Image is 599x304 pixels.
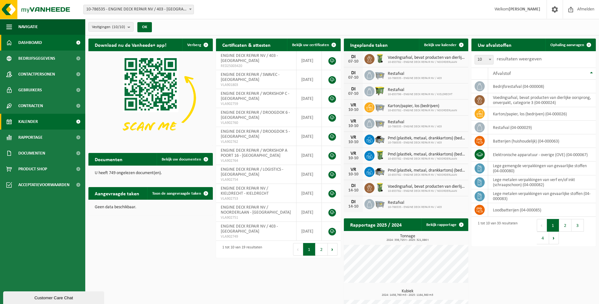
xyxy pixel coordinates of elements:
button: 4 [537,232,549,244]
span: 10 [475,55,493,64]
p: Geen data beschikbaar. [95,205,207,210]
div: 07-10 [347,92,360,96]
span: Pmd (plastiek, metaal, drankkartons) (bedrijven) [388,168,465,173]
span: ENGINE DECK REPAIR / LOGISTICS - [GEOGRAPHIC_DATA] [221,167,283,177]
button: Next [328,243,338,256]
td: batterijen (huishoudelijk) (04-000063) [488,134,596,148]
span: Rapportage [18,130,43,145]
div: 10-10 [347,172,360,177]
span: RED25003420 [221,64,291,69]
button: Verberg [182,39,212,51]
div: 10-10 [347,108,360,112]
a: Ophaling aanvragen [545,39,595,51]
a: Bekijk uw documenten [157,153,212,166]
span: Pmd (plastiek, metaal, drankkartons) (bedrijven) [388,136,465,141]
strong: [PERSON_NAME] [509,7,540,12]
td: [DATE] [297,222,322,241]
h2: Certificaten & attesten [216,39,277,51]
span: Voedingsafval, bevat producten van dierlijke oorsprong, onverpakt, categorie 3 [388,55,465,60]
span: Restafval [388,88,452,93]
div: VR [347,151,360,156]
div: 1 tot 10 van 19 resultaten [219,242,262,256]
span: VLA901803 [221,82,291,88]
td: [DATE] [297,70,322,89]
button: 2 [315,243,328,256]
span: 2024: 339,725 t - 2025: 321,086 t [347,239,468,242]
span: 10-853782 - ENGINE DECK REPAIR NV / NOORDERLAAN [388,60,465,64]
span: Restafval [388,71,442,76]
td: [DATE] [297,51,322,70]
div: 07-10 [347,76,360,80]
h3: Tonnage [347,234,468,242]
span: 10-853782 - ENGINE DECK REPAIR NV / NOORDERLAAN [388,189,465,193]
span: ENGINE DECK REPAIR / SWAVEC - [GEOGRAPHIC_DATA] [221,72,279,82]
span: ENGINE DECK REPAIR NV / 403 - [GEOGRAPHIC_DATA] [221,53,278,63]
button: 1 [547,219,559,232]
div: DI [347,199,360,204]
div: 14-10 [347,188,360,193]
div: 10-10 [347,124,360,128]
div: DI [347,54,360,59]
h2: Documenten [88,153,129,165]
td: [DATE] [297,127,322,146]
count: (10/10) [112,25,125,29]
div: 1 tot 10 van 33 resultaten [475,218,518,245]
td: lege metalen verpakkingen van verf en/of inkt (schraapschoon) (04-000082) [488,175,596,189]
td: [DATE] [297,203,322,222]
span: Karton/papier, los (bedrijven) [388,104,457,109]
button: Previous [537,219,547,232]
a: Toon de aangevraagde taken [147,187,212,200]
span: Contactpersonen [18,66,55,82]
img: WB-5000-GAL-GY-01 [374,166,385,177]
h2: Download nu de Vanheede+ app! [88,39,173,51]
td: [DATE] [297,165,322,184]
h2: Aangevraagde taken [88,187,146,199]
button: OK [137,22,152,32]
span: 10-853782 - ENGINE DECK REPAIR NV / NOORDERLAAN [388,157,465,161]
div: VR [347,167,360,172]
td: [DATE] [297,184,322,203]
h2: Rapportage 2025 / 2024 [344,218,408,231]
button: Vestigingen(10/10) [88,22,134,32]
div: 07-10 [347,59,360,64]
span: Verberg [187,43,201,47]
span: 10-853796 - ENGINE DECK REPAIR NV / KIELDRECHT [388,93,452,96]
span: Bekijk uw documenten [162,157,201,161]
span: Product Shop [18,161,47,177]
button: 3 [572,219,584,232]
span: ENGINE DECK REPAIR / WORKSHOP C - [GEOGRAPHIC_DATA] [221,91,289,101]
div: DI [347,87,360,92]
span: 10-786535 - ENGINE DECK REPAIR NV / 403 - ANTWERPEN [84,5,194,14]
td: voedingsafval, bevat producten van dierlijke oorsprong, onverpakt, categorie 3 (04-000024) [488,93,596,107]
span: Voedingsafval, bevat producten van dierlijke oorsprong, onverpakt, categorie 3 [388,184,465,189]
div: DI [347,183,360,188]
td: lege gemengde verpakkingen van gevaarlijke stoffen (04-000080) [488,161,596,175]
span: Dashboard [18,35,42,51]
span: Bekijk uw certificaten [292,43,329,47]
a: Bekijk uw kalender [419,39,468,51]
img: WB-0140-HPE-GN-50 [374,53,385,64]
img: WB-1100-HPE-GN-50 [374,85,385,96]
span: Bekijk uw kalender [424,43,457,47]
span: Contracten [18,98,43,114]
span: ENGINE DECK REPAIR NV / KIELDRECHT - KIELDRECHT [221,186,269,196]
button: 1 [303,243,315,256]
span: 10-786535 - ENGINE DECK REPAIR NV / 403 [388,205,442,209]
span: ENGINE DECK REPAIR / DROOGDOK 5 - [GEOGRAPHIC_DATA] [221,129,290,139]
span: ENGINE DECK REPAIR NV / 403 - [GEOGRAPHIC_DATA] [221,224,278,234]
img: WB-2500-GAL-GY-01 [374,118,385,128]
span: VLA902762 [221,139,291,144]
span: Toon de aangevraagde taken [152,192,201,196]
img: WB-5000-GAL-GY-01 [374,134,385,144]
span: Afvalstof [493,71,511,76]
span: Pmd (plastiek, metaal, drankkartons) (bedrijven) [388,152,465,157]
h2: Uw afvalstoffen [471,39,518,51]
span: Kalender [18,114,38,130]
img: WB-2500-GAL-GY-01 [374,198,385,209]
span: Restafval [388,120,442,125]
a: Bekijk rapportage [421,218,468,231]
span: Navigatie [18,19,38,35]
img: Download de VHEPlus App [88,51,213,145]
span: VLA902760 [221,120,291,125]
